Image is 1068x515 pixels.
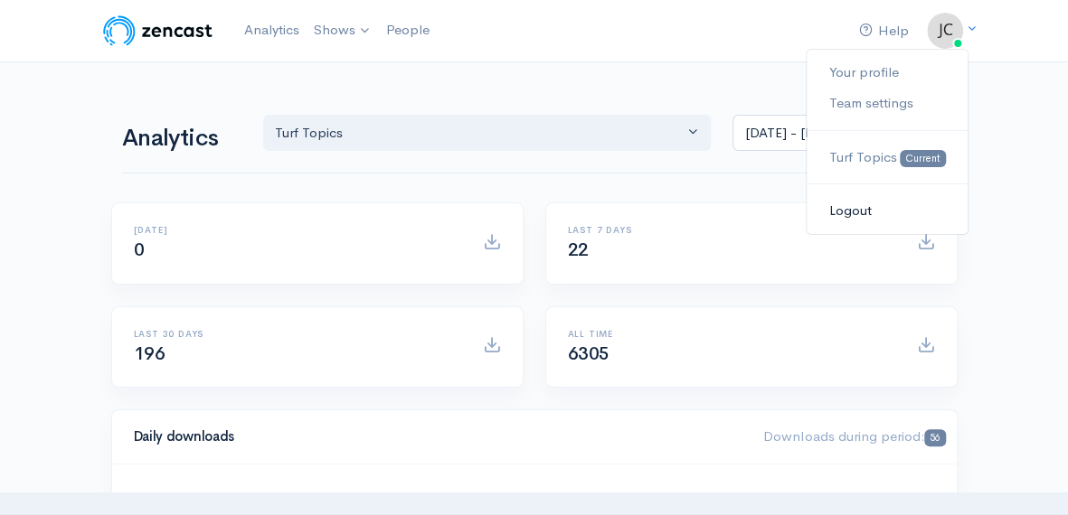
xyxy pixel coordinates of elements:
[275,123,684,144] div: Turf Topics
[100,13,215,49] img: ZenCast Logo
[807,195,967,227] a: Logout
[763,427,945,445] span: Downloads during period:
[134,225,461,235] h6: [DATE]
[852,12,916,51] a: Help
[568,329,895,339] h6: All time
[900,150,945,167] span: Current
[307,11,379,51] a: Shows
[263,115,712,152] button: Turf Topics
[568,239,589,261] span: 22
[568,342,610,365] span: 6305
[134,329,461,339] h6: Last 30 days
[807,57,967,89] a: Your profile
[122,126,241,152] h1: Analytics
[927,13,963,49] img: ...
[807,88,967,119] a: Team settings
[134,239,145,261] span: 0
[237,11,307,50] a: Analytics
[568,225,895,235] h6: Last 7 days
[134,429,742,445] h4: Daily downloads
[924,429,945,446] span: 56
[732,115,910,152] input: analytics date range selector
[134,342,165,365] span: 196
[828,148,896,165] span: Turf Topics
[379,11,437,50] a: People
[807,142,967,173] a: Turf Topics Current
